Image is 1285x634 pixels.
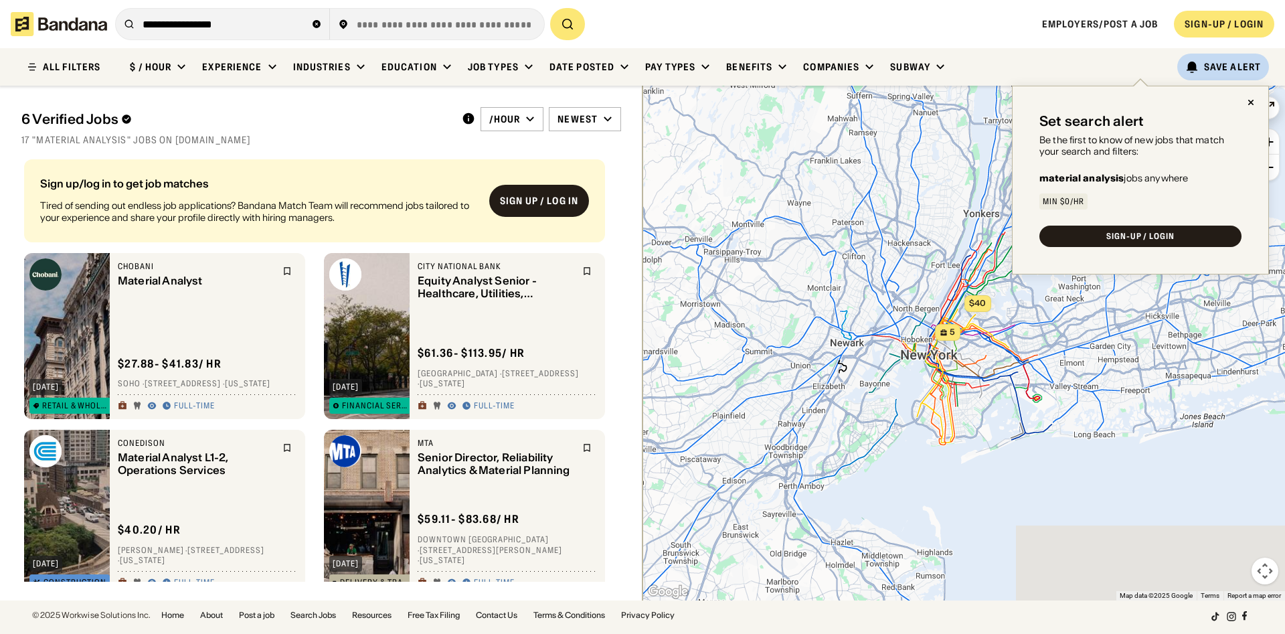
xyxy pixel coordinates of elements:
div: Financial Services [342,402,410,410]
div: Equity Analyst Senior - Healthcare, Utilities, Materials or REITs [418,274,574,300]
div: Full-time [474,578,515,588]
div: Sign up / Log in [500,195,578,207]
a: Employers/Post a job [1042,18,1158,30]
div: Full-time [174,401,215,412]
div: $ 59.11 - $83.68 / hr [418,513,519,527]
div: [DATE] [333,560,359,568]
b: material analysis [1039,172,1124,184]
div: Education [381,61,437,73]
div: jobs anywhere [1039,173,1188,183]
div: Construction [44,578,106,586]
img: City National Bank logo [329,258,361,291]
div: Material Analyst [118,274,274,287]
div: Senior Director, Reliability Analytics & Material Planning [418,451,574,477]
div: conEdison [118,438,274,449]
div: Pay Types [645,61,695,73]
div: Min $0/hr [1043,197,1084,206]
div: ALL FILTERS [43,62,100,72]
div: MTA [418,438,574,449]
span: $40 [969,298,986,308]
div: [GEOGRAPHIC_DATA] · [STREET_ADDRESS] · [US_STATE] [418,368,597,389]
div: Tired of sending out endless job applications? Bandana Match Team will recommend jobs tailored to... [40,200,479,224]
div: City National Bank [418,261,574,272]
div: Industries [293,61,351,73]
a: Contact Us [476,611,517,619]
div: Date Posted [549,61,614,73]
div: Save Alert [1204,61,1261,73]
button: Map camera controls [1252,558,1278,584]
div: © 2025 Workwise Solutions Inc. [32,611,151,619]
div: Sign up/log in to get job matches [40,178,479,189]
a: Free Tax Filing [408,611,460,619]
div: 17 "material analysis" jobs on [DOMAIN_NAME] [21,134,621,146]
a: Post a job [239,611,274,619]
div: Companies [803,61,859,73]
div: SIGN-UP / LOGIN [1106,232,1175,240]
img: conEdison logo [29,435,62,467]
div: Job Types [468,61,519,73]
div: SIGN-UP / LOGIN [1185,18,1264,30]
img: MTA logo [329,435,361,467]
div: Full-time [174,578,215,588]
span: Map data ©2025 Google [1120,592,1193,599]
a: Resources [352,611,392,619]
div: Be the first to know of new jobs that match your search and filters: [1039,135,1241,157]
a: Terms & Conditions [533,611,605,619]
div: Experience [202,61,262,73]
div: $ / hour [130,61,171,73]
a: Privacy Policy [621,611,675,619]
div: $ 40.20 / hr [118,523,181,537]
div: Chobani [118,261,274,272]
img: Bandana logotype [11,12,107,36]
div: Delivery & Transportation [340,578,410,586]
div: Newest [558,113,598,125]
a: Home [161,611,184,619]
div: grid [21,154,621,582]
a: Search Jobs [290,611,336,619]
div: Subway [890,61,930,73]
span: 5 [950,327,955,338]
div: /hour [489,113,521,125]
div: [DATE] [33,560,59,568]
div: Full-time [474,401,515,412]
div: $ 27.88 - $41.83 / hr [118,357,222,371]
div: [DATE] [33,383,59,391]
a: Report a map error [1227,592,1281,599]
div: Benefits [726,61,772,73]
img: Chobani logo [29,258,62,291]
a: Open this area in Google Maps (opens a new window) [646,583,690,601]
div: SoHo · [STREET_ADDRESS] · [US_STATE] [118,379,297,390]
div: Set search alert [1039,113,1144,129]
div: 6 Verified Jobs [21,111,451,127]
img: Google [646,583,690,601]
div: Retail & Wholesale [42,402,110,410]
div: Downtown [GEOGRAPHIC_DATA] · [STREET_ADDRESS][PERSON_NAME] · [US_STATE] [418,535,597,566]
div: $ 61.36 - $113.95 / hr [418,346,525,360]
div: Material Analyst L1-2, Operations Services [118,451,274,477]
div: [PERSON_NAME] · [STREET_ADDRESS] · [US_STATE] [118,545,297,566]
div: [DATE] [333,383,359,391]
a: About [200,611,223,619]
a: Terms (opens in new tab) [1201,592,1219,599]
